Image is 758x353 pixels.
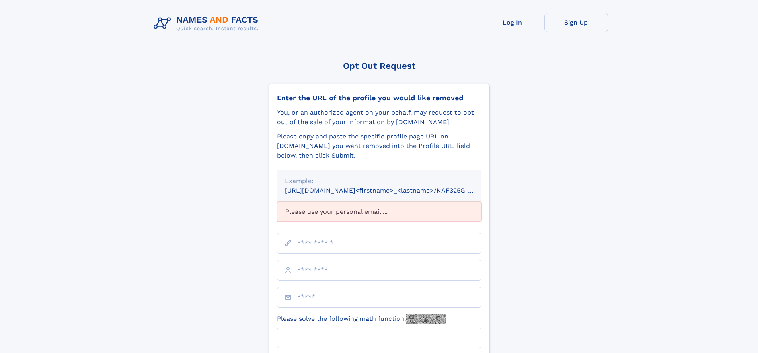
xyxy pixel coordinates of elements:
img: Logo Names and Facts [150,13,265,34]
small: [URL][DOMAIN_NAME]<firstname>_<lastname>/NAF325G-xxxxxxxx [285,187,497,194]
div: You, or an authorized agent on your behalf, may request to opt-out of the sale of your informatio... [277,108,481,127]
div: Please use your personal email ... [277,202,481,222]
a: Log In [481,13,544,32]
div: Opt Out Request [269,61,490,71]
div: Please copy and paste the specific profile page URL on [DOMAIN_NAME] you want removed into the Pr... [277,132,481,160]
label: Please solve the following math function: [277,314,446,324]
div: Example: [285,176,474,186]
a: Sign Up [544,13,608,32]
div: Enter the URL of the profile you would like removed [277,94,481,102]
